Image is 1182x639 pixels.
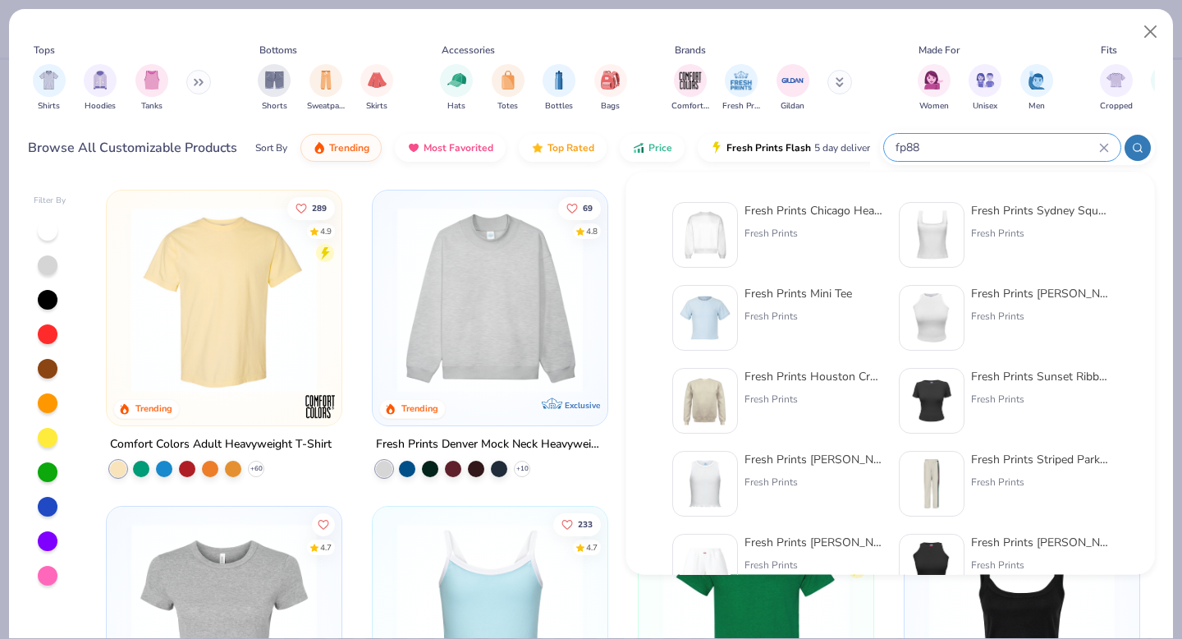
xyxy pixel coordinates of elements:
img: Men Image [1028,71,1046,90]
img: dcfe7741-dfbe-4acc-ad9a-3b0f92b71621 [680,292,731,343]
button: filter button [360,64,393,113]
div: Fresh Prints [971,309,1109,324]
div: Fits [1101,43,1117,57]
span: Tanks [141,100,163,113]
span: Shirts [38,100,60,113]
div: Fresh Prints [744,226,882,241]
span: Trending [329,141,369,154]
img: a1e7e847-e80f-41ac-9561-5c6576d65163 [906,541,957,592]
button: Like [558,196,601,219]
button: Like [553,513,601,536]
span: Fresh Prints Flash [726,141,811,154]
img: TopRated.gif [531,141,544,154]
div: 4.7 [321,541,332,554]
div: filter for Fresh Prints [722,64,760,113]
div: filter for Skirts [360,64,393,113]
img: Bags Image [601,71,619,90]
img: Comfort Colors Image [678,68,703,93]
button: filter button [33,64,66,113]
img: Unisex Image [976,71,995,90]
img: Skirts Image [368,71,387,90]
span: Most Favorited [424,141,493,154]
img: 72ba704f-09a2-4d3f-9e57-147d586207a1 [906,292,957,343]
div: Fresh Prints [PERSON_NAME] Ribbed Tank Top [971,534,1109,551]
button: filter button [594,64,627,113]
img: 6b792ad1-0a92-4c6c-867d-0a513d180b94 [680,541,731,592]
button: Fresh Prints Flash5 day delivery [698,134,887,162]
span: Unisex [973,100,997,113]
div: 4.7 [586,541,598,554]
img: a90f7c54-8796-4cb2-9d6e-4e9644cfe0fe [591,207,793,393]
div: filter for Unisex [969,64,1001,113]
span: 5 day delivery [814,139,875,158]
div: Fresh Prints Sunset Ribbed T-shirt [971,368,1109,385]
div: Fresh Prints [971,226,1109,241]
button: Price [620,134,685,162]
div: Fresh Prints [971,475,1109,490]
div: Filter By [34,195,66,207]
span: Totes [497,100,518,113]
span: Shorts [262,100,287,113]
div: Sort By [255,140,287,155]
img: Comfort Colors logo [304,390,337,423]
img: Tanks Image [143,71,161,90]
img: f8659b9a-ffcf-4c66-8fab-d697857cb3ac [680,375,731,426]
span: Cropped [1100,100,1133,113]
span: 233 [578,520,593,528]
img: Shorts Image [265,71,284,90]
span: Comfort Colors [671,100,709,113]
img: Fresh Prints Image [729,68,754,93]
button: filter button [969,64,1001,113]
span: + 60 [250,464,263,474]
div: filter for Tanks [135,64,168,113]
img: Cropped Image [1106,71,1125,90]
div: Fresh Prints Chicago Heavyweight Crewneck [744,202,882,219]
div: Accessories [442,43,495,57]
button: filter button [440,64,473,113]
img: ac206a48-b9ad-4a8d-9cc8-09f32eff5243 [906,458,957,509]
button: filter button [84,64,117,113]
div: Fresh Prints [PERSON_NAME] Top [744,451,882,468]
div: filter for Comfort Colors [671,64,709,113]
span: Bottles [545,100,573,113]
div: Fresh Prints [971,558,1109,572]
button: filter button [543,64,575,113]
button: Most Favorited [395,134,506,162]
button: filter button [1020,64,1053,113]
button: filter button [918,64,951,113]
input: Try "T-Shirt" [894,138,1099,157]
div: Fresh Prints [744,309,852,324]
img: Hoodies Image [91,71,109,90]
img: 77944df5-e76b-4334-8282-15ad299dbe6a [680,458,731,509]
span: Hats [447,100,465,113]
div: Fresh Prints [PERSON_NAME] Shorts [744,534,882,551]
img: Totes Image [499,71,517,90]
button: filter button [135,64,168,113]
div: Made For [919,43,960,57]
div: filter for Shirts [33,64,66,113]
button: filter button [722,64,760,113]
span: Men [1029,100,1045,113]
button: filter button [777,64,809,113]
button: filter button [1100,64,1133,113]
button: filter button [492,64,525,113]
span: Top Rated [547,141,594,154]
button: filter button [258,64,291,113]
div: Tops [34,43,55,57]
div: Fresh Prints [PERSON_NAME] Tank Top [971,285,1109,302]
div: filter for Gildan [777,64,809,113]
img: Bottles Image [550,71,568,90]
img: 40ec2264-0ddb-4f40-bcee-9c983d372ad1 [906,375,957,426]
button: Like [288,196,336,219]
div: filter for Cropped [1100,64,1133,113]
button: Like [313,513,336,536]
div: Fresh Prints [971,392,1109,407]
span: Skirts [366,100,387,113]
div: Comfort Colors Adult Heavyweight T-Shirt [110,434,332,455]
span: Bags [601,100,620,113]
img: Women Image [924,71,943,90]
button: Close [1135,16,1166,48]
div: Brands [675,43,706,57]
img: flash.gif [710,141,723,154]
button: filter button [307,64,345,113]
